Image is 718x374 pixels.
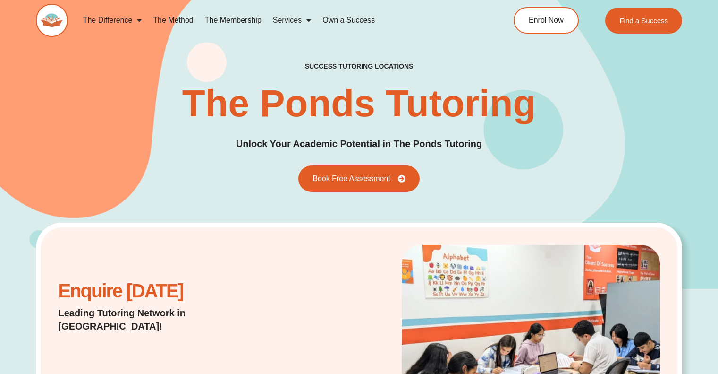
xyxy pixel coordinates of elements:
a: Find a Success [605,8,682,34]
a: The Membership [199,9,267,31]
a: Own a Success [317,9,380,31]
h2: success tutoring locations [305,62,414,70]
a: The Difference [77,9,148,31]
h2: The Ponds Tutoring [182,85,536,122]
h2: Enquire [DATE] [58,285,274,297]
span: Find a Success [619,17,668,24]
span: Enrol Now [529,17,564,24]
span: Book Free Assessment [313,175,390,183]
a: Enrol Now [514,7,579,34]
p: Unlock Your Academic Potential in The Ponds Tutoring [236,137,482,151]
a: Services [267,9,317,31]
p: Leading Tutoring Network in [GEOGRAPHIC_DATA]! [58,306,274,333]
nav: Menu [77,9,477,31]
a: The Method [147,9,199,31]
a: Book Free Assessment [298,165,420,192]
